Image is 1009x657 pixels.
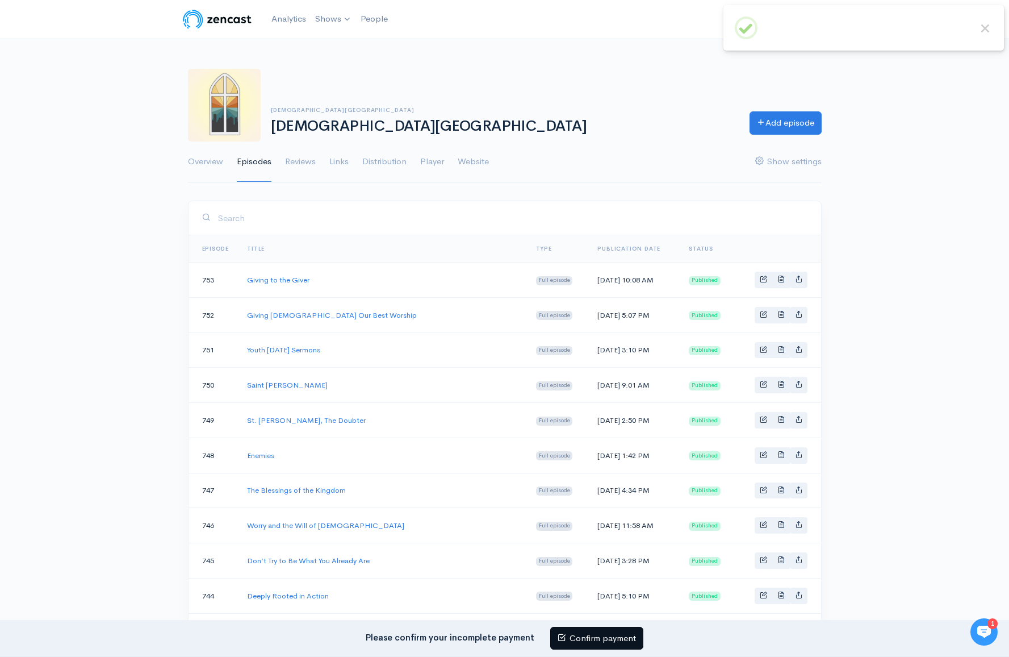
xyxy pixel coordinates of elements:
[588,368,680,403] td: [DATE] 9:01 AM
[588,263,680,298] td: [DATE] 10:08 AM
[689,381,721,390] span: Published
[978,21,993,36] button: Close this dialog
[362,142,407,182] a: Distribution
[755,517,807,534] div: Basic example
[189,297,238,332] td: 752
[189,613,238,648] td: 743
[689,245,713,252] span: Status
[689,451,721,460] span: Published
[311,7,356,32] a: Shows
[181,8,253,31] img: ZenCast Logo
[689,592,721,601] span: Published
[689,557,721,566] span: Published
[536,311,573,320] span: Full episode
[588,578,680,613] td: [DATE] 5:10 PM
[247,485,346,495] a: The Blessings of the Kingdom
[689,417,721,426] span: Published
[267,7,311,31] a: Analytics
[189,332,238,368] td: 751
[536,417,573,426] span: Full episode
[689,346,721,355] span: Published
[18,151,210,173] button: New conversation
[550,627,643,650] a: Confirm payment
[536,522,573,531] span: Full episode
[17,55,210,73] h1: Hi 👋
[536,381,573,390] span: Full episode
[33,214,203,236] input: Search articles
[237,142,271,182] a: Episodes
[588,297,680,332] td: [DATE] 5:07 PM
[755,447,807,464] div: Basic example
[755,483,807,499] div: Basic example
[689,522,721,531] span: Published
[755,307,807,323] div: Basic example
[247,380,328,390] a: Saint [PERSON_NAME]
[588,543,680,579] td: [DATE] 3:28 PM
[755,412,807,429] div: Basic example
[189,438,238,473] td: 748
[247,245,265,252] a: Title
[189,368,238,403] td: 750
[755,377,807,393] div: Basic example
[329,142,349,182] a: Links
[189,473,238,508] td: 747
[366,631,534,642] strong: Please confirm your incomplete payment
[285,142,316,182] a: Reviews
[588,508,680,543] td: [DATE] 11:58 AM
[536,557,573,566] span: Full episode
[247,345,320,355] a: Youth [DATE] Sermons
[189,403,238,438] td: 749
[536,276,573,285] span: Full episode
[420,142,444,182] a: Player
[588,613,680,648] td: [DATE] 2:52 PM
[588,473,680,508] td: [DATE] 4:34 PM
[536,245,552,252] a: Type
[689,486,721,496] span: Published
[17,76,210,130] h2: Just let us know if you need anything and we'll be happy to help! 🙂
[588,438,680,473] td: [DATE] 1:42 PM
[15,195,212,209] p: Find an answer quickly
[755,342,807,359] div: Basic example
[536,346,573,355] span: Full episode
[750,111,822,135] a: Add episode
[189,578,238,613] td: 744
[588,332,680,368] td: [DATE] 3:10 PM
[536,486,573,496] span: Full episode
[536,451,573,460] span: Full episode
[247,310,417,320] a: Giving [DEMOGRAPHIC_DATA] Our Best Worship
[189,508,238,543] td: 746
[755,552,807,569] div: Basic example
[755,588,807,604] div: Basic example
[189,263,238,298] td: 753
[597,245,660,252] a: Publication date
[247,556,370,565] a: Don’t Try to Be What You Already Are
[247,521,404,530] a: Worry and the Will of [DEMOGRAPHIC_DATA]
[247,415,366,425] a: St. [PERSON_NAME], The Doubter
[536,592,573,601] span: Full episode
[247,451,274,460] a: Enemies
[755,272,807,288] div: Basic example
[458,142,489,182] a: Website
[755,142,822,182] a: Show settings
[247,275,309,285] a: Giving to the Giver
[202,245,229,252] a: Episode
[217,206,807,230] input: Search
[271,107,736,113] h6: [DEMOGRAPHIC_DATA][GEOGRAPHIC_DATA]
[271,118,736,135] h1: [DEMOGRAPHIC_DATA][GEOGRAPHIC_DATA]
[588,403,680,438] td: [DATE] 2:50 PM
[247,591,329,601] a: Deeply Rooted in Action
[970,618,998,646] iframe: gist-messenger-bubble-iframe
[189,543,238,579] td: 745
[188,142,223,182] a: Overview
[689,276,721,285] span: Published
[689,311,721,320] span: Published
[356,7,392,31] a: People
[73,157,136,167] span: New conversation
